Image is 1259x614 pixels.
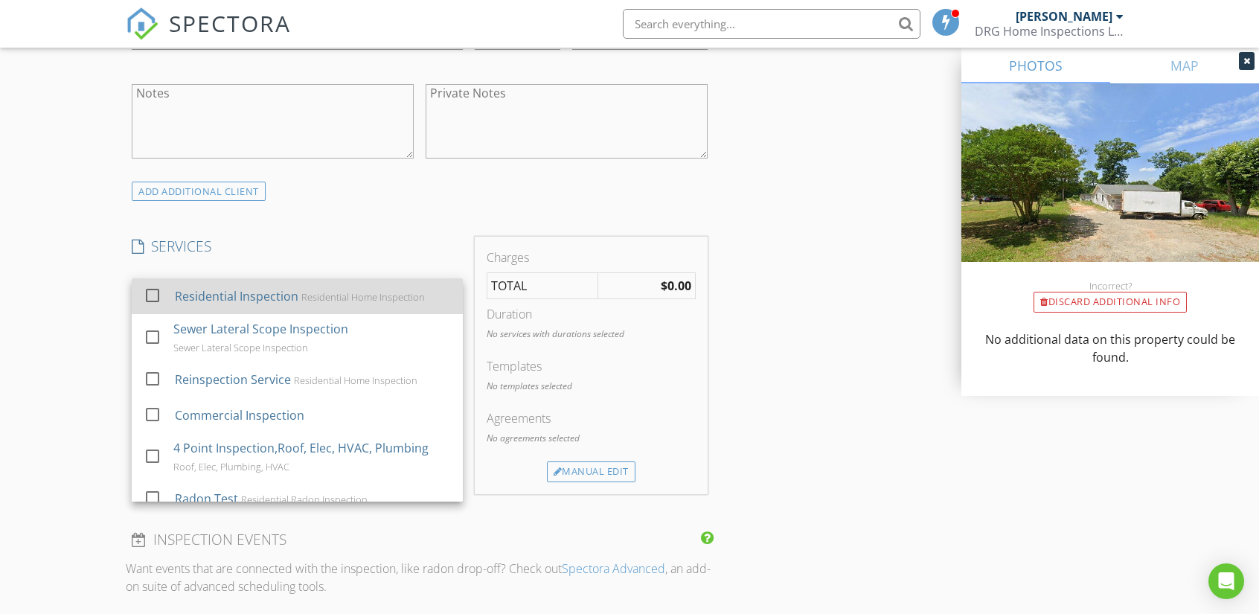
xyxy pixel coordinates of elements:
[487,249,696,266] div: Charges
[487,273,598,299] td: TOTAL
[487,409,696,427] div: Agreements
[169,7,291,39] span: SPECTORA
[173,320,348,338] div: Sewer Lateral Scope Inspection
[173,342,308,354] div: Sewer Lateral Scope Inspection
[487,327,696,341] p: No services with durations selected
[487,357,696,375] div: Templates
[176,406,305,424] div: Commercial Inspection
[975,24,1124,39] div: DRG Home Inspections LLC
[979,330,1241,366] p: No additional data on this property could be found.
[176,490,239,508] div: Radon Test
[1016,9,1112,24] div: [PERSON_NAME]
[242,493,368,505] div: Residential Radon Inspection
[302,291,426,303] div: Residential Home Inspection
[126,7,158,40] img: The Best Home Inspection Software - Spectora
[1208,563,1244,599] div: Open Intercom Messenger
[562,560,665,577] a: Spectora Advanced
[176,371,292,388] div: Reinspection Service
[961,83,1259,298] img: streetview
[126,20,291,51] a: SPECTORA
[661,278,691,294] strong: $0.00
[547,461,635,482] div: Manual Edit
[295,374,418,386] div: Residential Home Inspection
[132,237,463,256] h4: SERVICES
[487,305,696,323] div: Duration
[126,560,714,595] p: Want events that are connected with the inspection, like radon drop-off? Check out , an add-on su...
[173,439,429,457] div: 4 Point Inspection,Roof, Elec, HVAC, Plumbing
[176,287,299,305] div: Residential Inspection
[961,280,1259,292] div: Incorrect?
[623,9,920,39] input: Search everything...
[1034,292,1187,313] div: Discard Additional info
[173,461,289,473] div: Roof, Elec, Plumbing, HVAC
[1110,48,1259,83] a: MAP
[132,182,266,202] div: ADD ADDITIONAL client
[132,530,708,549] h4: INSPECTION EVENTS
[487,380,696,393] p: No templates selected
[961,48,1110,83] a: PHOTOS
[487,432,696,445] p: No agreements selected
